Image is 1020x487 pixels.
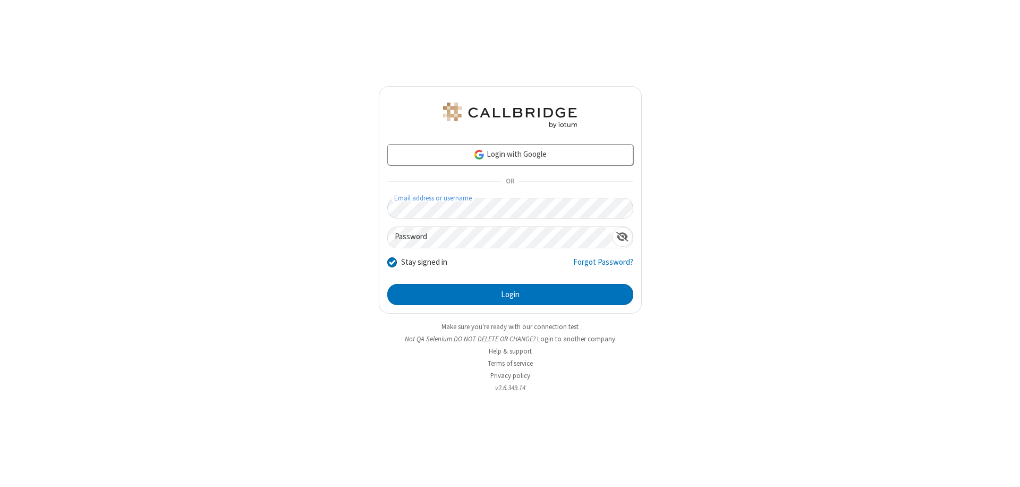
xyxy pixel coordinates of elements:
a: Make sure you're ready with our connection test [441,322,579,331]
button: Login to another company [537,334,615,344]
a: Forgot Password? [573,256,633,276]
input: Email address or username [387,198,633,219]
a: Privacy policy [490,371,530,380]
img: QA Selenium DO NOT DELETE OR CHANGE [441,103,579,128]
a: Login with Google [387,144,633,165]
a: Help & support [489,347,532,356]
label: Stay signed in [401,256,447,268]
li: Not QA Selenium DO NOT DELETE OR CHANGE? [379,334,642,344]
a: Terms of service [488,359,533,368]
button: Login [387,284,633,305]
div: Show password [612,227,633,247]
input: Password [388,227,612,248]
span: OR [501,174,518,189]
li: v2.6.349.14 [379,383,642,393]
img: google-icon.png [473,149,485,161]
